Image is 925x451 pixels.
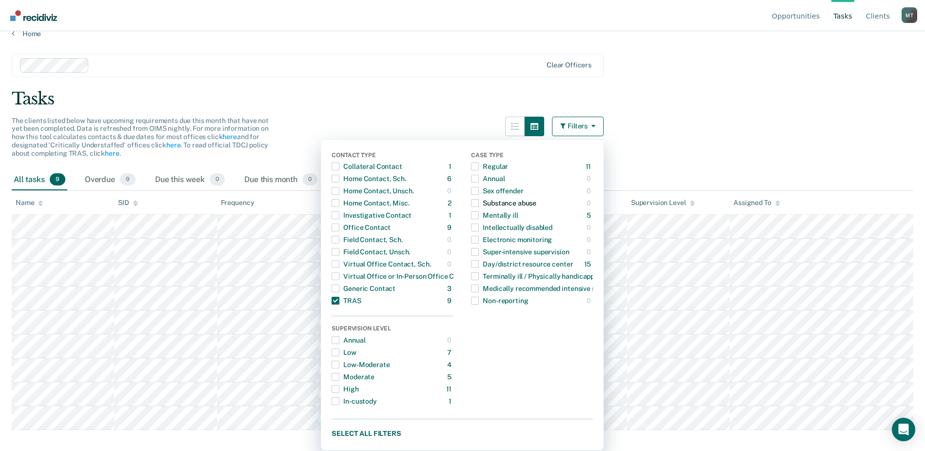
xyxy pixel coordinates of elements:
div: Field Contact, Unsch. [332,244,410,260]
div: 11 [586,159,593,174]
span: 0 [210,173,225,186]
div: Substance abuse [471,195,536,211]
a: Home [12,29,913,38]
span: The clients listed below have upcoming requirements due this month that have not yet been complet... [12,117,269,157]
div: Due this month0 [242,169,319,191]
div: TRAS [332,293,361,308]
div: 0 [587,220,593,235]
div: 0 [587,244,593,260]
div: Overdue9 [83,169,138,191]
div: Name [16,199,43,207]
div: 0 [447,244,453,260]
div: 2 [448,195,453,211]
div: 1 [449,159,453,174]
div: 0 [447,332,453,348]
div: Virtual Office or In-Person Office Contact [332,268,475,284]
div: Home Contact, Misc. [332,195,409,211]
div: 3 [447,281,453,296]
button: Profile dropdown button [902,7,917,23]
div: Assigned To [733,199,780,207]
div: 4 [447,357,453,372]
div: Regular [471,159,508,174]
div: Generic Contact [332,281,395,296]
div: Collateral Contact [332,159,402,174]
div: Annual [471,171,505,186]
img: Recidiviz [10,10,57,21]
div: 0 [447,183,453,199]
div: Day/district resource center [471,256,573,272]
div: Open Intercom Messenger [892,418,915,441]
div: Home Contact, Unsch. [332,183,413,199]
div: Sex offender [471,183,523,199]
div: 5 [587,207,593,223]
div: Moderate [332,369,374,385]
div: 0 [587,171,593,186]
div: Electronic monitoring [471,232,552,247]
div: Intellectually disabled [471,220,552,235]
div: Field Contact, Sch. [332,232,402,247]
div: Supervision Level [332,325,453,334]
div: 1 [449,393,453,409]
div: 7 [447,345,453,360]
div: Tasks [12,89,913,109]
span: 9 [50,173,65,186]
div: 0 [447,232,453,247]
div: 0 [587,183,593,199]
div: Low [332,345,356,360]
div: Supervision Level [631,199,695,207]
div: 0 [587,195,593,211]
div: 9 [447,293,453,308]
button: Select all filters [332,427,593,439]
div: Super-intensive supervision [471,244,569,260]
div: Investigative Contact [332,207,412,223]
div: 9 [447,220,453,235]
a: here [166,141,180,149]
div: Mentally ill [471,207,518,223]
span: 9 [120,173,136,186]
div: Home Contact, Sch. [332,171,406,186]
div: Medically recommended intensive supervision [471,281,628,296]
div: 0 [447,256,453,272]
a: here [222,133,236,141]
div: 0 [587,232,593,247]
div: Clear officers [547,61,591,69]
a: here [105,149,119,157]
div: SID [118,199,138,207]
div: 0 [587,293,593,308]
div: 11 [446,381,454,397]
div: High [332,381,358,397]
div: Due this week0 [153,169,227,191]
div: Virtual Office Contact, Sch. [332,256,431,272]
div: 6 [447,171,453,186]
div: In-custody [332,393,377,409]
div: Annual [332,332,365,348]
div: Case Type [471,152,593,161]
div: Frequency [221,199,255,207]
div: 15 [584,256,593,272]
div: 1 [449,207,453,223]
div: M T [902,7,917,23]
div: Terminally ill / Physically handicapped [471,268,602,284]
button: Filters [552,117,604,136]
div: Low-Moderate [332,357,390,372]
div: Office Contact [332,220,391,235]
div: Contact Type [332,152,453,161]
div: All tasks9 [12,169,67,191]
span: 0 [302,173,317,186]
div: 5 [447,369,453,385]
div: Non-reporting [471,293,528,308]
